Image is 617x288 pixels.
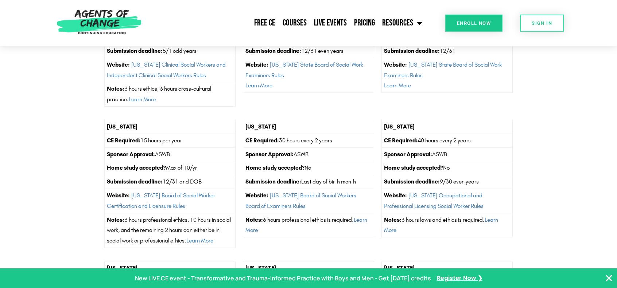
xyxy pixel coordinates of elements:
button: Close Banner [605,274,613,283]
a: Courses [279,14,310,32]
a: [US_STATE] State Board of Social Work Examiners Rules [245,61,363,79]
a: Pricing [350,14,379,32]
td: Max of 10/yr [105,161,236,175]
strong: Notes: [245,216,263,223]
td: ASWB [243,147,374,161]
strong: Sponsor Approval: [384,151,432,158]
a: Learn More [129,96,156,103]
strong: Home study accepted? [107,164,166,171]
strong: Notes: [107,85,124,92]
a: Learn More [384,82,411,89]
a: [US_STATE] Board of Social Worker Certification and Licensure Rules [107,192,215,209]
td: No [243,161,374,175]
a: [US_STATE] Board of Social Workers Board of Examiners Rules [245,192,356,209]
td: ASWB [105,147,236,161]
strong: Website: [107,61,130,68]
strong: [US_STATE] [107,123,137,130]
td: 12/31 [381,44,512,58]
strong: [US_STATE] [384,123,415,130]
td: ASWB [381,147,512,161]
td: 12/31 and DOB [105,175,236,189]
td: No [381,161,512,175]
strong: Submission deadline: [384,178,440,185]
td: 3 hours ethics, 3 hours cross-cultural practice. [105,82,236,107]
strong: [US_STATE] [245,123,276,130]
strong: [US_STATE] [384,264,415,271]
strong: CE Required: [384,137,418,144]
strong: Submission deadline: [384,47,440,54]
a: Learn More [245,82,272,89]
td: 30 hours every 2 years [243,134,374,147]
a: Register Now ❯ [437,273,482,284]
strong: Home study accepted? [245,164,304,171]
a: Free CE [251,14,279,32]
td: 6 hours professional ethics is required. [243,213,374,237]
strong: Submission deadline: [107,47,163,54]
a: Enroll Now [445,15,502,32]
strong: Notes: [107,216,124,223]
td: 3 hours professional ethics, 10 hours in social work, and the remaining 2 hours can either be in ... [105,213,236,248]
strong: [US_STATE] [245,264,276,271]
strong: [US_STATE] [107,264,137,271]
a: Resources [379,14,426,32]
strong: Website: [245,192,268,199]
nav: Menu [145,14,426,32]
strong: Website: [384,61,407,68]
a: [US_STATE] Occupational and Professional Licensing Social Worker Rules [384,192,484,209]
a: [US_STATE] State Board of Social Work Examiners Rules [384,61,502,79]
strong: Submission deadline: [245,47,301,54]
strong: Submission deadline: [245,178,301,185]
strong: Sponsor Approval: [245,151,294,158]
strong: Website: [245,61,268,68]
td: 3 hours laws and ethics is required. [381,213,512,237]
td: 9/30 even years [381,175,512,189]
td: 40 hours every 2 years [381,134,512,147]
strong: Notes: [384,216,401,223]
td: 15 hours per year [105,134,236,147]
a: Learn More [186,237,213,244]
a: [US_STATE] Clinical Social Workers and Independent Clinical Social Workers Rules [107,61,226,79]
a: Live Events [310,14,350,32]
span: Enroll Now [457,21,491,25]
p: New LIVE CE event - Transformative and Trauma-informed Practice with Boys and Men - Get [DATE] cr... [135,273,431,284]
strong: Home study accepted? [384,164,443,171]
td: Last day of birth month [243,175,374,189]
strong: Submission deadline: [107,178,163,185]
strong: CE Required: [245,137,279,144]
strong: Website: [107,192,130,199]
span: SIGN IN [532,21,552,25]
td: 12/31 even years [243,44,374,58]
strong: Website: [384,192,407,199]
strong: Sponsor Approval: [107,151,155,158]
strong: CE Required: [107,137,140,144]
a: SIGN IN [520,15,564,32]
td: 5/1 odd years [105,44,236,58]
